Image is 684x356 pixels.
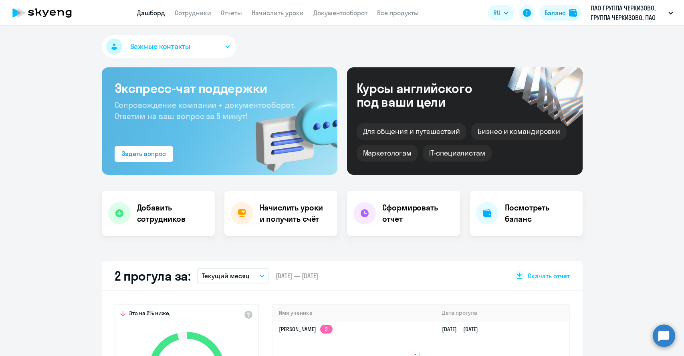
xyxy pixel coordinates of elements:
p: ПАО ГРУППА ЧЕРКИЗОВО, ГРУППА ЧЕРКИЗОВО, ПАО [591,3,665,22]
div: Для общения и путешествий [357,123,467,140]
a: Документооборот [313,9,367,17]
p: Текущий месяц [202,271,250,281]
a: Начислить уроки [252,9,304,17]
div: Баланс [545,8,566,18]
app-skyeng-badge: 2 [320,325,333,334]
a: Все продукты [377,9,419,17]
img: balance [569,9,577,17]
h4: Начислить уроки и получить счёт [260,202,329,225]
a: Отчеты [221,9,242,17]
h2: 2 прогула за: [115,268,191,284]
h3: Экспресс-чат поддержки [115,80,325,96]
button: Важные контакты [102,35,236,58]
img: bg-img [244,85,337,175]
button: Балансbalance [540,5,582,21]
a: [PERSON_NAME]2 [279,326,333,333]
span: Скачать отчет [528,271,570,280]
div: Курсы английского под ваши цели [357,81,494,109]
button: RU [488,5,514,21]
div: Маркетологам [357,145,418,162]
button: Задать вопрос [115,146,173,162]
button: ПАО ГРУППА ЧЕРКИЗОВО, ГРУППА ЧЕРКИЗОВО, ПАО [587,3,677,22]
span: Важные контакты [130,41,190,52]
th: Дата прогула [436,305,569,321]
a: Дашборд [137,9,165,17]
th: Имя ученика [272,305,436,321]
h4: Сформировать отчет [382,202,454,225]
span: Это на 2% ниже, [129,309,170,319]
a: Сотрудники [175,9,211,17]
div: IT-специалистам [423,145,492,162]
button: Текущий месяц [197,268,269,283]
h4: Посмотреть баланс [505,202,576,225]
span: Сопровождение компании + документооборот. Ответим на ваш вопрос за 5 минут! [115,100,296,121]
span: RU [493,8,500,18]
a: [DATE][DATE] [442,326,484,333]
span: [DATE] — [DATE] [276,271,318,280]
div: Задать вопрос [122,149,166,158]
div: Бизнес и командировки [471,123,567,140]
h4: Добавить сотрудников [137,202,208,225]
